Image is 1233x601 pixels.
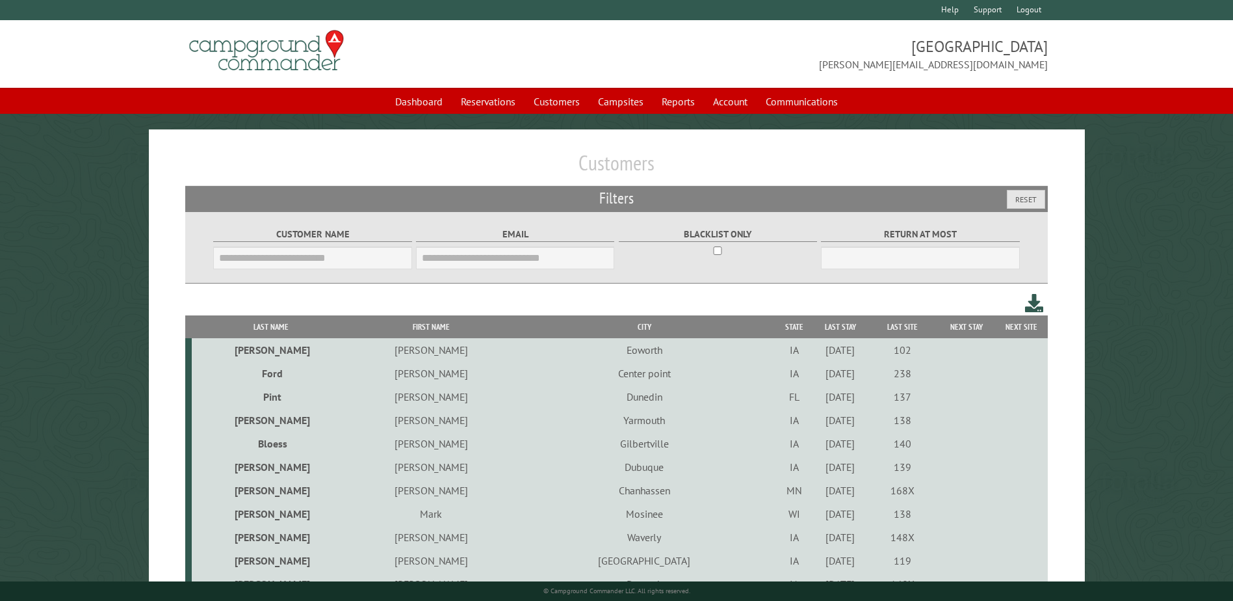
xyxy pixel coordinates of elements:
div: [DATE] [814,461,866,474]
td: 238 [868,362,937,385]
a: Download this customer list (.csv) [1025,291,1044,315]
td: 140 [868,432,937,455]
td: Mark [350,502,513,526]
th: First Name [350,315,513,338]
td: 139 [868,455,937,479]
td: Bloess [192,432,349,455]
td: 168X [868,479,937,502]
td: IA [776,549,812,572]
td: [PERSON_NAME] [350,549,513,572]
div: [DATE] [814,507,866,520]
th: Next Site [996,315,1048,338]
td: Waverly [512,526,776,549]
td: Pint [192,385,349,408]
img: Campground Commander [185,25,348,76]
td: Eoworth [512,338,776,362]
label: Blacklist only [619,227,817,242]
td: 148X [868,572,937,596]
td: IA [776,408,812,432]
div: [DATE] [814,578,866,591]
td: 102 [868,338,937,362]
td: Dunedin [512,385,776,408]
td: [PERSON_NAME] [192,455,349,479]
td: 119 [868,549,937,572]
a: Dashboard [387,89,450,114]
td: [PERSON_NAME] [350,432,513,455]
label: Email [416,227,614,242]
td: [PERSON_NAME] [350,408,513,432]
th: State [776,315,812,338]
div: [DATE] [814,554,866,567]
a: Reports [654,89,703,114]
a: Customers [526,89,588,114]
label: Customer Name [213,227,411,242]
td: [PERSON_NAME] [350,338,513,362]
td: MN [776,479,812,502]
td: IA [776,455,812,479]
td: Mosinee [512,502,776,526]
th: Last Stay [812,315,868,338]
td: [PERSON_NAME] [350,455,513,479]
td: Decorah [512,572,776,596]
th: Last Site [868,315,937,338]
label: Return at most [821,227,1019,242]
td: [GEOGRAPHIC_DATA] [512,549,776,572]
td: [PERSON_NAME] [192,408,349,432]
td: FL [776,385,812,408]
button: Reset [1007,190,1045,209]
td: Chanhassen [512,479,776,502]
td: [PERSON_NAME] [350,526,513,549]
td: IA [776,526,812,549]
td: Gilbertville [512,432,776,455]
td: [PERSON_NAME] [350,385,513,408]
a: Campsites [590,89,651,114]
td: [PERSON_NAME] [192,479,349,502]
td: [PERSON_NAME] [192,338,349,362]
td: 137 [868,385,937,408]
td: IA [776,338,812,362]
td: [PERSON_NAME] [350,362,513,385]
td: WI [776,502,812,526]
th: Next Stay [937,315,996,338]
td: IA [776,362,812,385]
a: Account [705,89,755,114]
th: City [512,315,776,338]
span: [GEOGRAPHIC_DATA] [PERSON_NAME][EMAIL_ADDRESS][DOMAIN_NAME] [617,36,1048,72]
div: [DATE] [814,390,866,403]
a: Communications [758,89,846,114]
td: [PERSON_NAME] [192,502,349,526]
div: [DATE] [814,367,866,380]
td: [PERSON_NAME] [192,549,349,572]
div: [DATE] [814,484,866,497]
td: 148X [868,526,937,549]
div: [DATE] [814,437,866,450]
td: Center point [512,362,776,385]
h2: Filters [185,186,1047,211]
small: © Campground Commander LLC. All rights reserved. [543,587,690,595]
div: [DATE] [814,343,866,356]
td: IA [776,432,812,455]
td: 138 [868,502,937,526]
th: Last Name [192,315,349,338]
a: Reservations [453,89,523,114]
td: Ford [192,362,349,385]
td: Yarmouth [512,408,776,432]
td: [PERSON_NAME] [192,526,349,549]
td: [PERSON_NAME] [350,572,513,596]
h1: Customers [185,150,1047,186]
td: 138 [868,408,937,432]
div: [DATE] [814,414,866,427]
td: [PERSON_NAME] [192,572,349,596]
td: [PERSON_NAME] [350,479,513,502]
td: IA [776,572,812,596]
td: Dubuque [512,455,776,479]
div: [DATE] [814,531,866,544]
